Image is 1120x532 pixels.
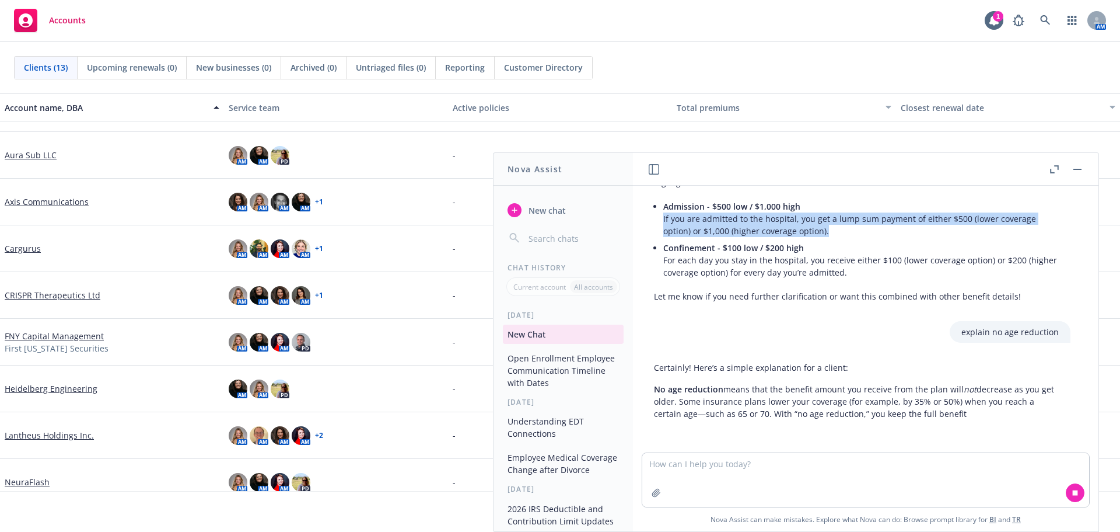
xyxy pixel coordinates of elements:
[964,384,977,395] em: not
[5,196,89,208] a: Axis Communications
[250,380,268,398] img: photo
[5,429,94,441] a: Lantheus Holdings Inc.
[453,242,456,255] span: -
[513,282,566,292] p: Current account
[196,61,271,74] span: New businesses (0)
[503,325,624,344] button: New Chat
[663,200,1059,237] p: If you are admitted to the hospital, you get a lump sum payment of either $500 (lower coverage op...
[526,230,619,246] input: Search chats
[993,11,1003,22] div: 1
[250,146,268,165] img: photo
[250,193,268,211] img: photo
[5,330,104,342] a: FNY Capital Management
[508,163,562,175] h1: Nova Assist
[5,289,100,301] a: CRISPR Therapeutics Ltd
[315,199,323,206] a: + 1
[292,239,310,258] img: photo
[453,196,456,208] span: -
[5,476,50,488] a: NeuraFlash
[672,93,896,121] button: Total premiums
[654,384,723,395] span: No age reduction
[453,102,667,114] div: Active policies
[494,263,633,273] div: Chat History
[229,146,247,165] img: photo
[677,149,680,161] span: -
[989,514,996,524] a: BI
[229,473,247,492] img: photo
[677,102,878,114] div: Total premiums
[229,193,247,211] img: photo
[526,204,566,217] span: New chat
[250,333,268,352] img: photo
[315,245,323,252] a: + 1
[574,282,613,292] p: All accounts
[292,426,310,445] img: photo
[453,429,456,441] span: -
[9,4,90,37] a: Accounts
[292,193,310,211] img: photo
[663,201,800,212] span: Admission - $500 low / $1,000 high
[315,432,323,439] a: + 2
[638,507,1094,531] span: Nova Assist can make mistakes. Explore what Nova can do: Browse prompt library for and
[654,383,1059,420] p: means that the benefit amount you receive from the plan will decrease as you get older. Some insu...
[5,383,97,395] a: Heidelberg Engineering
[271,239,289,258] img: photo
[271,380,289,398] img: photo
[494,310,633,320] div: [DATE]
[1007,9,1030,32] a: Report a Bug
[356,61,426,74] span: Untriaged files (0)
[250,426,268,445] img: photo
[250,239,268,258] img: photo
[503,499,624,531] button: 2026 IRS Deductible and Contribution Limit Updates
[453,336,456,348] span: -
[229,286,247,305] img: photo
[5,242,41,255] a: Cargurus
[250,286,268,305] img: photo
[1012,514,1021,524] a: TR
[271,286,289,305] img: photo
[453,383,456,395] span: -
[271,473,289,492] img: photo
[229,380,247,398] img: photo
[5,342,108,354] span: First [US_STATE] Securities
[229,426,247,445] img: photo
[1034,9,1057,32] a: Search
[5,149,57,161] a: Aura Sub LLC
[49,16,86,25] span: Accounts
[292,333,310,352] img: photo
[87,61,177,74] span: Upcoming renewals (0)
[663,242,1059,279] p: For each day you stay in the hospital, you receive either $100 (lower coverage option) or $200 (h...
[663,242,804,253] span: Confinement - $100 low / $200 high
[494,484,633,494] div: [DATE]
[292,286,310,305] img: photo
[271,193,289,211] img: photo
[503,448,624,479] button: Employee Medical Coverage Change after Divorce
[229,102,443,114] div: Service team
[271,426,289,445] img: photo
[654,361,1059,374] p: Certainly! Here’s a simple explanation for a client:
[503,412,624,443] button: Understanding EDT Connections
[292,473,310,492] img: photo
[229,239,247,258] img: photo
[961,326,1059,338] p: explain no age reduction
[271,146,289,165] img: photo
[494,397,633,407] div: [DATE]
[290,61,337,74] span: Archived (0)
[224,93,448,121] button: Service team
[271,333,289,352] img: photo
[448,93,672,121] button: Active policies
[445,61,485,74] span: Reporting
[229,333,247,352] img: photo
[503,200,624,221] button: New chat
[504,61,583,74] span: Customer Directory
[896,93,1120,121] button: Closest renewal date
[5,102,206,114] div: Account name, DBA
[654,290,1059,302] p: Let me know if you need further clarification or want this combined with other benefit details!
[503,349,624,392] button: Open Enrollment Employee Communication Timeline with Dates
[24,61,68,74] span: Clients (13)
[453,476,456,488] span: -
[315,292,323,299] a: + 1
[1060,9,1084,32] a: Switch app
[901,102,1102,114] div: Closest renewal date
[453,149,456,161] span: -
